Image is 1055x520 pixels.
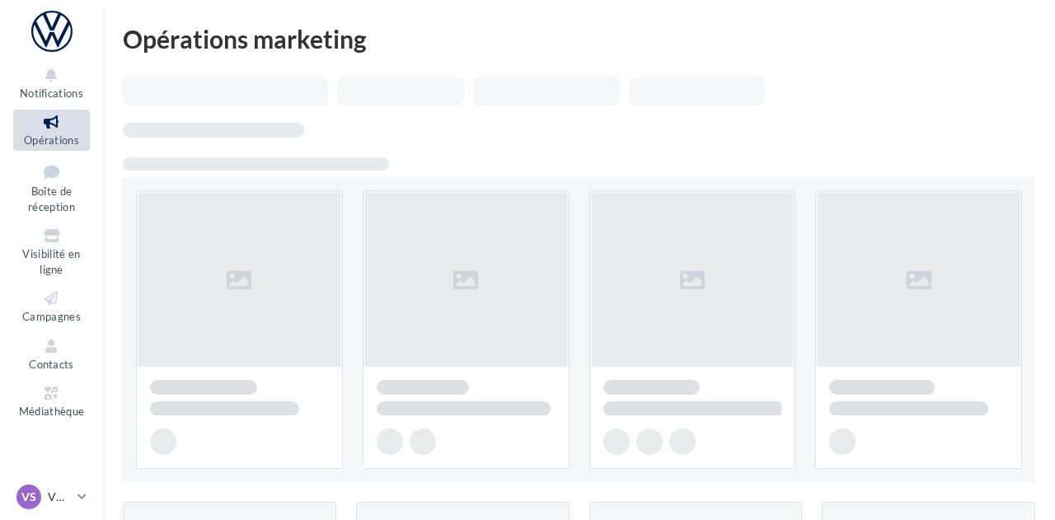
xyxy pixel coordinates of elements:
a: VS VW ST OMER [13,481,90,513]
span: Visibilité en ligne [22,247,80,276]
a: Calendrier [13,429,90,469]
span: Boîte de réception [28,185,75,213]
a: Médiathèque [13,381,90,421]
a: Contacts [13,334,90,374]
a: Boîte de réception [13,157,90,218]
span: VS [21,489,36,505]
span: Campagnes [22,310,81,323]
a: Opérations [13,110,90,150]
div: Opérations marketing [123,26,1035,51]
a: Visibilité en ligne [13,223,90,279]
span: Notifications [20,87,83,100]
span: Contacts [29,358,74,371]
span: Opérations [24,134,79,147]
a: Campagnes [13,286,90,326]
p: VW ST OMER [48,489,71,505]
span: Médiathèque [19,405,85,418]
button: Notifications [13,63,90,103]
